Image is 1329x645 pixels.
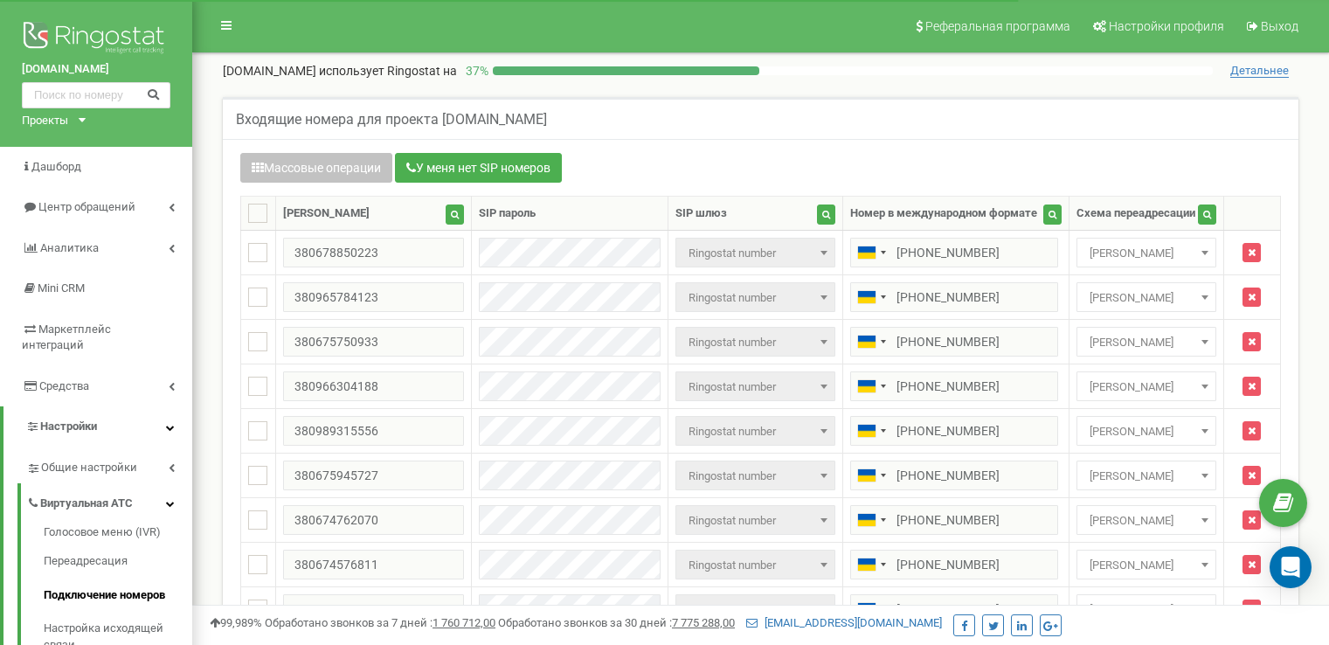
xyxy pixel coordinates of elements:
[675,205,727,222] div: SIP шлюз
[457,62,493,80] p: 37 %
[236,112,547,128] h5: Входящие номера для проекта [DOMAIN_NAME]
[850,594,1058,624] input: 050 123 4567
[40,496,133,512] span: Виртуальная АТС
[1076,505,1216,535] span: Соколан Виктория
[1270,546,1312,588] div: Open Intercom Messenger
[40,241,99,254] span: Аналитика
[22,82,170,108] input: Поиск по номеру
[283,205,370,222] div: [PERSON_NAME]
[850,505,1058,535] input: 050 123 4567
[682,464,829,489] span: Ringostat number
[1083,330,1210,355] span: Шевчук Виктория
[38,281,85,295] span: Mini CRM
[1083,598,1210,622] span: Алена Бавыко
[925,19,1070,33] span: Реферальная программа
[851,595,891,623] div: Telephone country code
[675,238,835,267] span: Ringostat number
[1083,420,1210,444] span: Дегнера Мирослава
[26,447,192,483] a: Общие настройки
[1083,509,1210,533] span: Соколан Виктория
[851,328,891,356] div: Telephone country code
[31,160,81,173] span: Дашборд
[223,62,457,80] p: [DOMAIN_NAME]
[1083,241,1210,266] span: Мельник Ольга
[682,420,829,444] span: Ringostat number
[22,61,170,78] a: [DOMAIN_NAME]
[850,461,1058,490] input: 050 123 4567
[675,282,835,312] span: Ringostat number
[851,551,891,579] div: Telephone country code
[850,205,1037,222] div: Номер в международном формате
[675,594,835,624] span: Ringostat number
[433,616,495,629] u: 1 760 712,00
[265,616,495,629] span: Обработано звонков за 7 дней :
[851,239,891,267] div: Telephone country code
[498,616,735,629] span: Обработано звонков за 30 дней :
[1083,286,1210,310] span: Соколан Виктория
[746,616,942,629] a: [EMAIL_ADDRESS][DOMAIN_NAME]
[1083,553,1210,578] span: Алена Бавыко
[682,330,829,355] span: Ringostat number
[22,17,170,61] img: Ringostat logo
[1076,282,1216,312] span: Соколан Виктория
[1076,327,1216,357] span: Шевчук Виктория
[682,598,829,622] span: Ringostat number
[472,197,668,231] th: SIP пароль
[672,616,735,629] u: 7 775 288,00
[319,64,457,78] span: использует Ringostat на
[851,372,891,400] div: Telephone country code
[682,286,829,310] span: Ringostat number
[1076,238,1216,267] span: Мельник Ольга
[682,509,829,533] span: Ringostat number
[44,579,192,613] a: Подключение номеров
[850,282,1058,312] input: 050 123 4567
[3,406,192,447] a: Настройки
[39,379,89,392] span: Средства
[851,283,891,311] div: Telephone country code
[41,460,137,476] span: Общие настройки
[40,420,97,433] span: Настройки
[22,113,68,129] div: Проекты
[1076,205,1195,222] div: Схема переадресации
[675,327,835,357] span: Ringostat number
[675,371,835,401] span: Ringostat number
[44,544,192,579] a: Переадресация
[675,505,835,535] span: Ringostat number
[850,550,1058,579] input: 050 123 4567
[682,553,829,578] span: Ringostat number
[851,461,891,489] div: Telephone country code
[850,416,1058,446] input: 050 123 4567
[1083,464,1210,489] span: Шевчук Виктория
[850,238,1058,267] input: 050 123 4567
[26,483,192,519] a: Виртуальная АТС
[1076,371,1216,401] span: Оверченко Тетяна
[1083,375,1210,399] span: Оверченко Тетяна
[22,322,111,352] span: Маркетплейс интеграций
[1076,550,1216,579] span: Алена Бавыко
[682,241,829,266] span: Ringostat number
[675,416,835,446] span: Ringostat number
[850,327,1058,357] input: 050 123 4567
[1230,64,1289,78] span: Детальнее
[851,506,891,534] div: Telephone country code
[1076,461,1216,490] span: Шевчук Виктория
[1261,19,1298,33] span: Выход
[240,153,392,183] button: Массовые операции
[1076,416,1216,446] span: Дегнера Мирослава
[1109,19,1224,33] span: Настройки профиля
[210,616,262,629] span: 99,989%
[675,550,835,579] span: Ringostat number
[850,371,1058,401] input: 050 123 4567
[675,461,835,490] span: Ringostat number
[682,375,829,399] span: Ringostat number
[44,524,192,545] a: Голосовое меню (IVR)
[38,200,135,213] span: Центр обращений
[851,417,891,445] div: Telephone country code
[395,153,562,183] button: У меня нет SIP номеров
[1076,594,1216,624] span: Алена Бавыко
